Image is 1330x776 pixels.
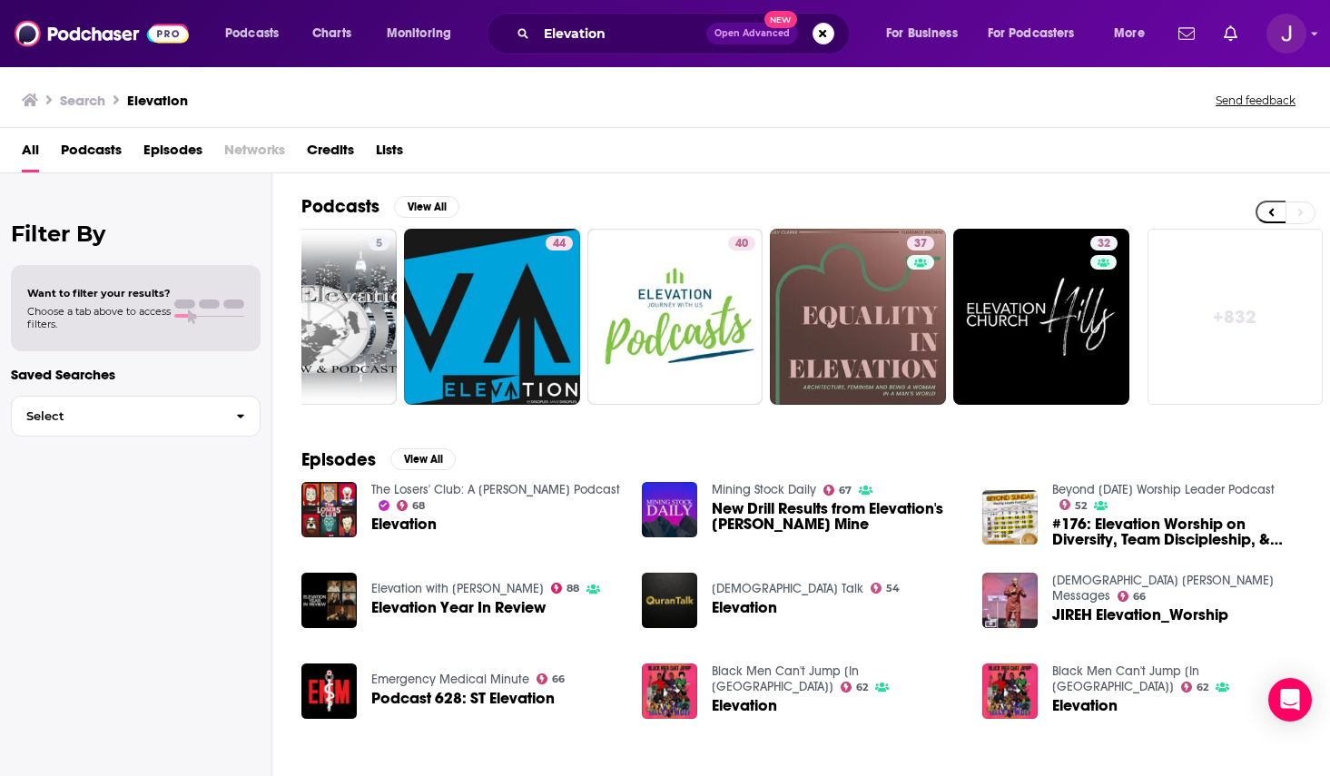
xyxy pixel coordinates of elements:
[1052,573,1274,604] a: Apostle Joshua selman Messages
[225,21,279,46] span: Podcasts
[1098,235,1110,253] span: 32
[553,235,566,253] span: 44
[15,16,189,51] img: Podchaser - Follow, Share and Rate Podcasts
[551,583,580,594] a: 88
[11,221,261,247] h2: Filter By
[371,672,529,687] a: Emergency Medical Minute
[976,19,1101,48] button: open menu
[728,236,755,250] a: 40
[1171,18,1202,49] a: Show notifications dropdown
[552,675,565,683] span: 66
[953,229,1129,405] a: 32
[387,21,451,46] span: Monitoring
[1197,683,1208,692] span: 62
[714,29,790,38] span: Open Advanced
[11,396,261,437] button: Select
[301,448,456,471] a: EpisodesView All
[764,11,797,28] span: New
[22,135,39,172] a: All
[982,573,1038,628] img: JIREH Elevation_Worship
[143,135,202,172] a: Episodes
[301,195,379,218] h2: Podcasts
[1101,19,1167,48] button: open menu
[982,490,1038,545] img: #176: Elevation Worship on Diversity, Team Discipleship, & Elevation Collective [Podcast]
[712,663,859,694] a: Black Men Can't Jump [In Hollywood]
[371,691,555,706] a: Podcast 628: ST Elevation
[27,287,171,300] span: Want to filter your results?
[1052,482,1275,497] a: Beyond Sunday Worship Leader Podcast
[712,501,961,532] span: New Drill Results from Elevation's [PERSON_NAME] Mine
[537,673,566,684] a: 66
[371,600,546,615] a: Elevation Year In Review
[12,410,222,422] span: Select
[841,682,869,693] a: 62
[371,482,620,497] a: The Losers' Club: A Stephen King Podcast
[376,135,403,172] a: Lists
[1266,14,1306,54] img: User Profile
[394,196,459,218] button: View All
[587,229,764,405] a: 40
[376,235,382,253] span: 5
[982,663,1038,719] a: Elevation
[27,305,171,330] span: Choose a tab above to access filters.
[886,584,900,593] span: 54
[1052,698,1118,713] a: Elevation
[212,19,302,48] button: open menu
[1266,14,1306,54] button: Show profile menu
[856,683,868,692] span: 62
[224,135,285,172] span: Networks
[1114,21,1145,46] span: More
[374,19,475,48] button: open menu
[1075,502,1087,510] span: 52
[301,663,357,719] img: Podcast 628: ST Elevation
[312,21,351,46] span: Charts
[566,584,579,593] span: 88
[712,581,863,596] a: Quran Talk
[712,600,777,615] a: Elevation
[371,516,437,532] a: Elevation
[712,698,777,713] span: Elevation
[1210,93,1301,108] button: Send feedback
[735,235,748,253] span: 40
[301,573,357,628] img: Elevation Year In Review
[546,236,573,250] a: 44
[907,236,934,250] a: 37
[642,663,697,719] img: Elevation
[823,485,852,496] a: 67
[504,13,867,54] div: Search podcasts, credits, & more...
[11,366,261,383] p: Saved Searches
[222,229,398,405] a: 5
[60,92,105,109] h3: Search
[1090,236,1118,250] a: 32
[1268,678,1312,722] div: Open Intercom Messenger
[1217,18,1245,49] a: Show notifications dropdown
[1052,607,1228,623] span: JIREH Elevation_Worship
[871,583,901,594] a: 54
[706,23,798,44] button: Open AdvancedNew
[642,482,697,537] img: New Drill Results from Elevation's Moss Mine
[301,482,357,537] img: Elevation
[712,482,816,497] a: Mining Stock Daily
[412,502,425,510] span: 68
[1052,516,1301,547] a: #176: Elevation Worship on Diversity, Team Discipleship, & Elevation Collective [Podcast]
[642,573,697,628] a: Elevation
[307,135,354,172] a: Credits
[1148,229,1324,405] a: +832
[61,135,122,172] a: Podcasts
[839,486,852,495] span: 67
[1059,499,1088,510] a: 52
[397,500,426,511] a: 68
